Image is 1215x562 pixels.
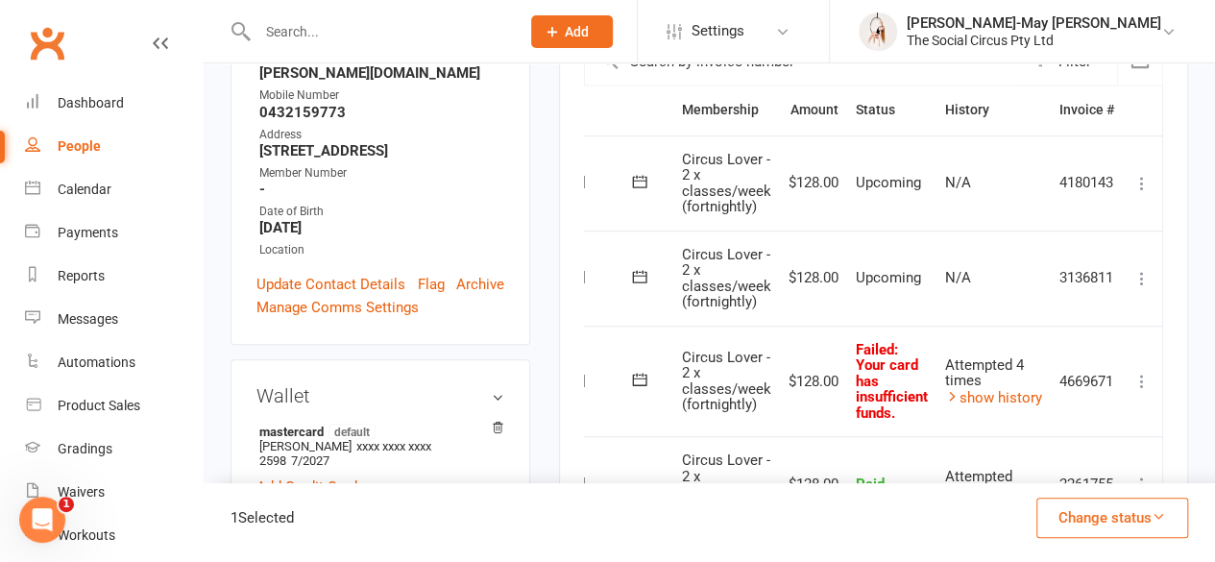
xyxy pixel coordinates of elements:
span: : Your card has insufficient funds. [855,341,927,422]
span: Circus Lover - 2 x classes/week (fortnightly) [681,151,770,216]
span: Failed [855,341,927,422]
th: Status [846,86,936,134]
a: Waivers [25,471,203,514]
th: History [936,86,1050,134]
div: Waivers [58,484,105,500]
div: Member Number [259,164,504,183]
td: $128.00 [779,135,846,231]
a: Automations [25,341,203,384]
span: Upcoming [855,269,920,286]
span: Upcoming [855,174,920,191]
strong: 0432159773 [259,104,504,121]
div: [DATE] [547,468,635,498]
span: Settings [692,10,744,53]
th: Invoice # [1050,86,1122,134]
a: Archive [456,273,504,296]
span: N/A [944,174,970,191]
a: Calendar [25,168,203,211]
span: Attempted once [944,468,1011,501]
span: N/A [944,269,970,286]
a: Dashboard [25,82,203,125]
div: Mobile Number [259,86,504,105]
div: Dashboard [58,95,124,110]
a: Messages [25,298,203,341]
span: Attempted 4 times [944,356,1023,390]
div: People [58,138,101,154]
a: Clubworx [23,19,71,67]
th: Due [538,86,672,134]
td: 2261755 [1050,436,1122,531]
img: thumb_image1735801805.png [859,12,897,51]
li: [PERSON_NAME] [256,421,504,471]
div: The Social Circus Pty Ltd [907,32,1161,49]
a: Flag [418,273,445,296]
th: Membership [672,86,779,134]
input: Search... [252,18,506,45]
div: 1 [231,506,294,529]
td: $128.00 [779,436,846,531]
span: xxxx xxxx xxxx 2598 [259,439,431,468]
a: Product Sales [25,384,203,428]
span: default [328,424,376,439]
div: Reports [58,268,105,283]
button: Change status [1036,498,1188,538]
span: Circus Lover - 2 x classes/week (fortnightly) [681,452,770,517]
a: Manage Comms Settings [256,296,419,319]
span: Add [565,24,589,39]
div: Messages [58,311,118,327]
div: Calendar [58,182,111,197]
span: Circus Lover - 2 x classes/week (fortnightly) [681,246,770,311]
div: Product Sales [58,398,140,413]
strong: - [259,181,504,198]
span: Circus Lover - 2 x classes/week (fortnightly) [681,349,770,414]
span: Paid [855,476,884,493]
strong: [DATE] [259,219,504,236]
iframe: Intercom live chat [19,497,65,543]
strong: mastercard [259,424,495,439]
div: [DATE] [547,261,635,291]
div: Date of Birth [259,203,504,221]
div: [PERSON_NAME]-May [PERSON_NAME] [907,14,1161,32]
div: Address [259,126,504,144]
a: show history [944,389,1041,406]
strong: [STREET_ADDRESS] [259,142,504,159]
td: $128.00 [779,231,846,326]
a: Update Contact Details [256,273,405,296]
div: [DATE] [547,365,635,395]
td: 4180143 [1050,135,1122,231]
div: Workouts [58,527,115,543]
h3: Wallet [256,385,504,406]
span: Selected [238,509,294,526]
td: 3136811 [1050,231,1122,326]
a: Reports [25,255,203,298]
button: Add [531,15,613,48]
span: 7/2027 [291,453,329,468]
td: 4669671 [1050,326,1122,437]
div: Gradings [58,441,112,456]
a: Workouts [25,514,203,557]
strong: [PERSON_NAME][EMAIL_ADDRESS][PERSON_NAME][DOMAIN_NAME] [259,47,504,82]
div: Location [259,241,504,259]
a: Add Credit Card [256,476,357,499]
a: Gradings [25,428,203,471]
div: Payments [58,225,118,240]
div: [DATE] [547,166,635,196]
td: $128.00 [779,326,846,437]
div: Automations [58,354,135,370]
a: Payments [25,211,203,255]
th: Amount [779,86,846,134]
span: 1 [59,497,74,512]
a: People [25,125,203,168]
